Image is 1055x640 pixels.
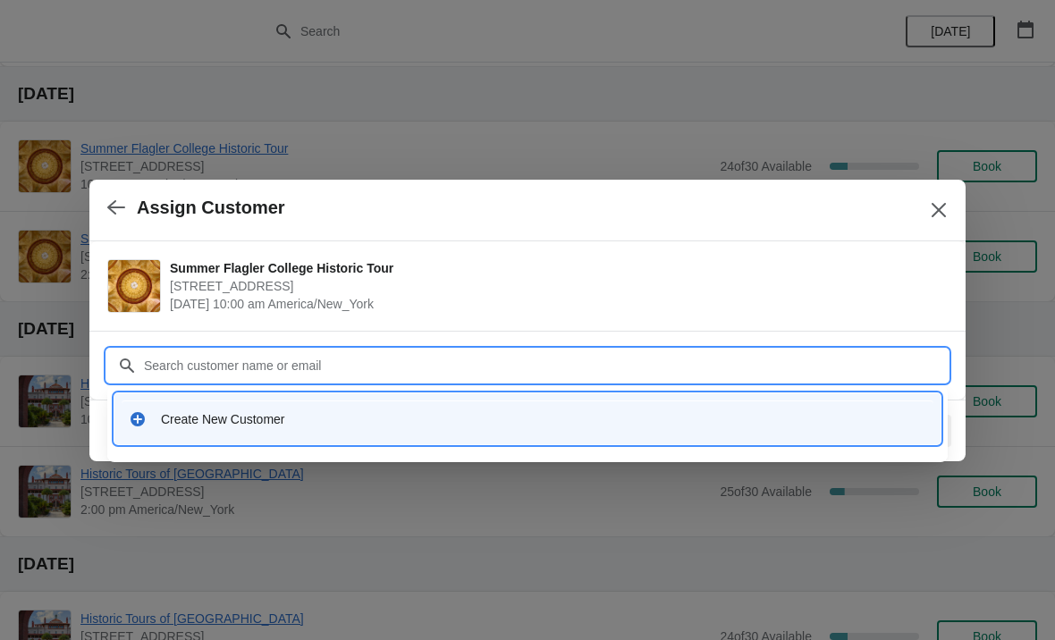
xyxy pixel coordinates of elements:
[137,198,285,218] h2: Assign Customer
[161,410,926,428] div: Create New Customer
[170,295,939,313] span: [DATE] 10:00 am America/New_York
[923,194,955,226] button: Close
[143,349,948,382] input: Search customer name or email
[108,260,160,312] img: Summer Flagler College Historic Tour | 74 King Street, St. Augustine, FL, USA | September 30 | 10...
[170,259,939,277] span: Summer Flagler College Historic Tour
[170,277,939,295] span: [STREET_ADDRESS]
